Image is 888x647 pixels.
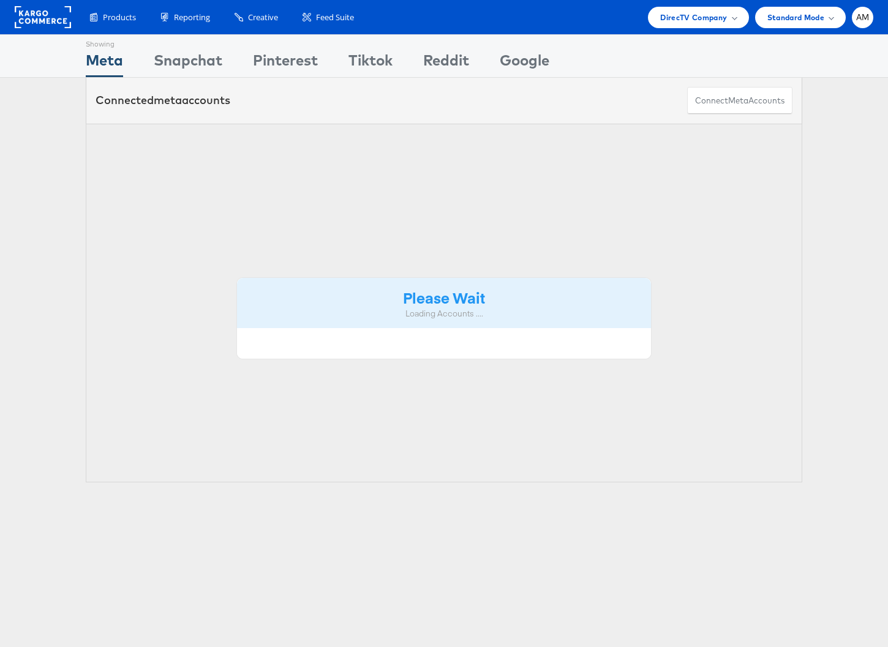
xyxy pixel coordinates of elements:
button: ConnectmetaAccounts [687,87,792,114]
div: Reddit [423,50,469,77]
span: Products [103,12,136,23]
span: AM [856,13,870,21]
span: Creative [248,12,278,23]
strong: Please Wait [403,287,485,307]
div: Loading Accounts .... [246,308,642,320]
div: Tiktok [348,50,393,77]
span: meta [154,93,182,107]
span: DirecTV Company [660,11,727,24]
span: Feed Suite [316,12,354,23]
div: Snapchat [154,50,222,77]
div: Pinterest [253,50,318,77]
div: Google [500,50,549,77]
div: Meta [86,50,123,77]
span: meta [728,95,748,107]
span: Standard Mode [767,11,824,24]
div: Showing [86,35,123,50]
div: Connected accounts [96,92,230,108]
span: Reporting [174,12,210,23]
